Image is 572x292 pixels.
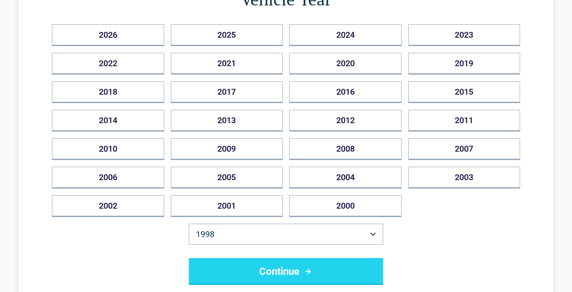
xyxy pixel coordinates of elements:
button: 2011 [408,110,520,132]
button: 2020 [289,53,402,75]
button: 2014 [52,110,164,132]
button: 2001 [171,195,283,217]
button: 2004 [289,167,402,189]
button: 2003 [408,167,520,189]
button: 2006 [52,167,164,189]
button: 2017 [171,81,283,103]
button: 2023 [408,24,520,46]
button: Continue [189,258,383,285]
button: Prior Years [189,224,383,245]
button: 2000 [289,195,402,217]
button: 2007 [408,138,520,160]
button: 2008 [289,138,402,160]
button: 2012 [289,110,402,132]
button: 2019 [408,53,520,75]
button: 2018 [52,81,164,103]
button: 2013 [171,110,283,132]
button: 2009 [171,138,283,160]
button: 2015 [408,81,520,103]
button: 2021 [171,53,283,75]
button: 2024 [289,24,402,46]
button: 2005 [171,167,283,189]
button: 2016 [289,81,402,103]
button: 2025 [171,24,283,46]
button: 2002 [52,195,164,217]
button: 2022 [52,53,164,75]
button: 2026 [52,24,164,46]
button: 2010 [52,138,164,160]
